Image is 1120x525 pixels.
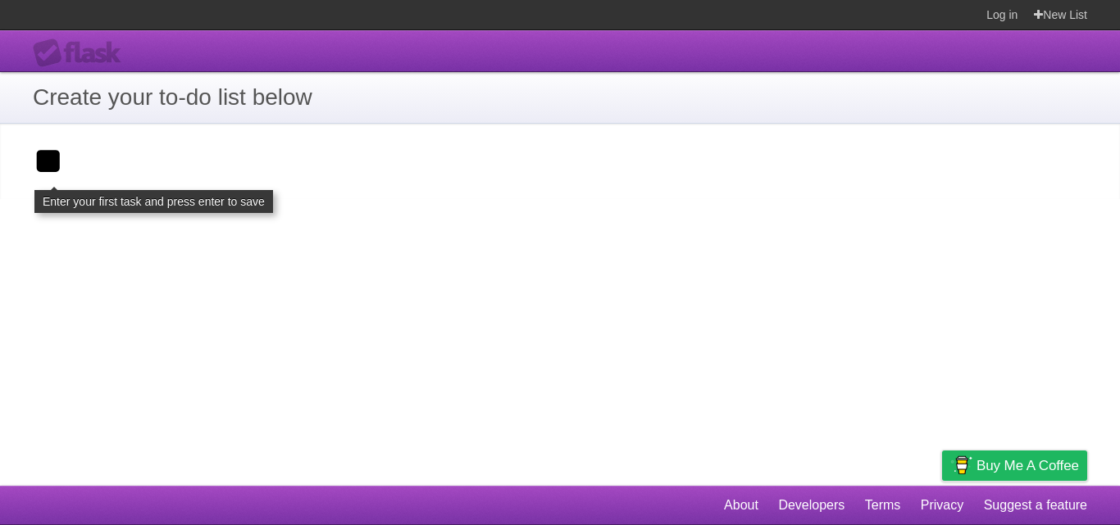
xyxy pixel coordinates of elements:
[33,38,131,68] div: Flask
[865,490,901,521] a: Terms
[778,490,845,521] a: Developers
[984,490,1087,521] a: Suggest a feature
[921,490,963,521] a: Privacy
[724,490,758,521] a: About
[33,80,1087,115] h1: Create your to-do list below
[977,451,1079,480] span: Buy me a coffee
[950,451,972,479] img: Buy me a coffee
[942,450,1087,481] a: Buy me a coffee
